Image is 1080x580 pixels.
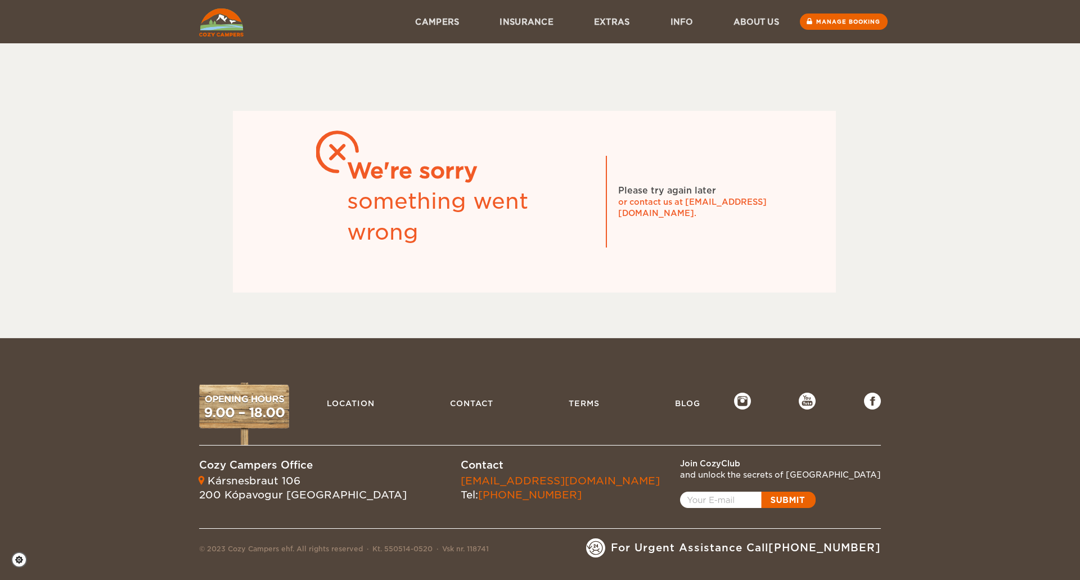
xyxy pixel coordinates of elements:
div: © 2023 Cozy Campers ehf. All rights reserved Kt. 550514-0520 Vsk nr. 118741 [199,544,489,557]
div: Tel: [461,474,660,502]
div: Cozy Campers Office [199,458,407,473]
div: Join CozyClub [680,458,881,469]
span: For Urgent Assistance Call [611,541,881,555]
div: or contact us at [EMAIL_ADDRESS][DOMAIN_NAME]. [618,196,787,219]
div: We're sorry [347,156,595,186]
a: Terms [563,393,605,414]
img: Cozy Campers [199,8,244,37]
a: Blog [669,393,706,414]
div: Please try again later [618,185,716,197]
a: Location [321,393,380,414]
div: something went wrong [347,186,595,248]
a: Manage booking [800,14,888,30]
a: [EMAIL_ADDRESS][DOMAIN_NAME] [461,475,660,487]
a: Cookie settings [11,552,34,568]
div: Contact [461,458,660,473]
a: [PHONE_NUMBER] [478,489,582,501]
a: Open popup [680,492,816,508]
div: Kársnesbraut 106 200 Kópavogur [GEOGRAPHIC_DATA] [199,474,407,502]
a: [PHONE_NUMBER] [768,542,881,554]
div: and unlock the secrets of [GEOGRAPHIC_DATA] [680,469,881,480]
a: Contact [444,393,499,414]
